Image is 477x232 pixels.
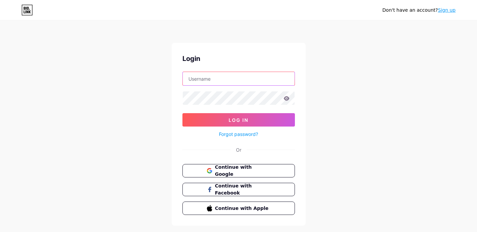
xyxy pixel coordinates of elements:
a: Sign up [438,7,456,13]
button: Continue with Apple [182,202,295,215]
span: Log In [229,117,248,123]
button: Continue with Facebook [182,183,295,196]
span: Continue with Google [215,164,270,178]
input: Username [183,72,295,85]
span: Continue with Apple [215,205,270,212]
a: Forgot password? [219,131,258,138]
div: Don't have an account? [382,7,456,14]
div: Or [236,146,241,153]
button: Continue with Google [182,164,295,177]
span: Continue with Facebook [215,182,270,197]
button: Log In [182,113,295,127]
div: Login [182,54,295,64]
